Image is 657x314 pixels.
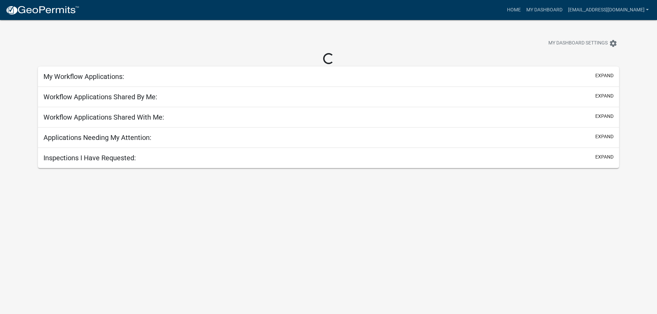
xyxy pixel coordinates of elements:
[595,113,614,120] button: expand
[43,133,151,142] h5: Applications Needing My Attention:
[595,72,614,79] button: expand
[504,3,524,17] a: Home
[595,153,614,161] button: expand
[43,113,164,121] h5: Workflow Applications Shared With Me:
[543,37,623,50] button: My Dashboard Settingssettings
[43,72,124,81] h5: My Workflow Applications:
[43,154,136,162] h5: Inspections I Have Requested:
[595,92,614,100] button: expand
[609,39,617,48] i: settings
[565,3,651,17] a: [EMAIL_ADDRESS][DOMAIN_NAME]
[548,39,608,48] span: My Dashboard Settings
[524,3,565,17] a: My Dashboard
[595,133,614,140] button: expand
[43,93,157,101] h5: Workflow Applications Shared By Me:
